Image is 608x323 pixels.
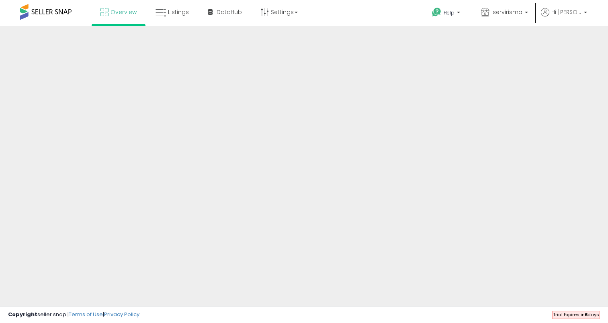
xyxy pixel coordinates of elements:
span: Help [444,9,454,16]
span: Listings [168,8,189,16]
span: Overview [111,8,137,16]
div: seller snap | | [8,311,139,319]
span: DataHub [217,8,242,16]
i: Get Help [432,7,442,17]
a: Terms of Use [69,311,103,318]
a: Hi [PERSON_NAME] [541,8,587,26]
strong: Copyright [8,311,37,318]
a: Privacy Policy [104,311,139,318]
b: 6 [585,311,588,318]
a: Help [426,1,468,26]
span: Hi [PERSON_NAME] [551,8,581,16]
span: Trial Expires in days [553,311,599,318]
span: Iservirisma [491,8,522,16]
